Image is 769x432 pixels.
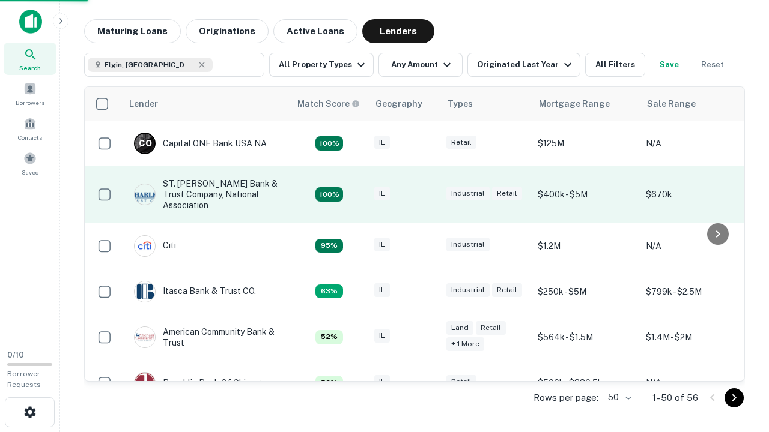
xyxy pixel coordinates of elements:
[315,376,343,390] div: Capitalize uses an advanced AI algorithm to match your search with the best lender. The match sco...
[134,326,278,348] div: American Community Bank & Trust
[374,329,390,343] div: IL
[374,187,390,200] div: IL
[446,136,476,149] div: Retail
[139,137,151,150] p: C O
[446,238,490,251] div: Industrial
[640,121,748,166] td: N/A
[693,53,732,77] button: Reset
[446,187,490,200] div: Industrial
[532,223,640,269] td: $1.2M
[362,19,434,43] button: Lenders
[446,283,490,297] div: Industrial
[134,281,256,302] div: Itasca Bank & Trust CO.
[4,147,56,179] a: Saved
[640,166,748,223] td: $670k
[7,370,41,389] span: Borrower Requests
[16,98,44,107] span: Borrowers
[532,166,640,223] td: $400k - $5M
[374,238,390,251] div: IL
[533,391,598,405] p: Rows per page:
[19,10,42,34] img: capitalize-icon.png
[532,360,640,406] td: $500k - $880.5k
[134,372,266,394] div: Republic Bank Of Chicago
[532,87,640,121] th: Mortgage Range
[315,136,343,151] div: Capitalize uses an advanced AI algorithm to match your search with the best lender. The match sco...
[446,337,484,351] div: + 1 more
[603,389,633,406] div: 50
[446,321,473,335] div: Land
[135,373,155,393] img: picture
[640,269,748,314] td: $799k - $2.5M
[446,375,476,389] div: Retail
[368,87,440,121] th: Geography
[269,53,374,77] button: All Property Types
[4,43,56,75] a: Search
[22,167,39,177] span: Saved
[18,133,42,142] span: Contacts
[378,53,463,77] button: Any Amount
[122,87,290,121] th: Lender
[134,133,267,154] div: Capital ONE Bank USA NA
[135,236,155,256] img: picture
[375,97,422,111] div: Geography
[374,283,390,297] div: IL
[585,53,645,77] button: All Filters
[640,360,748,406] td: N/A
[297,97,360,110] div: Capitalize uses an advanced AI algorithm to match your search with the best lender. The match sco...
[532,269,640,314] td: $250k - $5M
[129,97,158,111] div: Lender
[647,97,696,111] div: Sale Range
[134,178,278,211] div: ST. [PERSON_NAME] Bank & Trust Company, National Association
[297,97,357,110] h6: Match Score
[315,187,343,202] div: Capitalize uses an advanced AI algorithm to match your search with the best lender. The match sco...
[84,19,181,43] button: Maturing Loans
[315,330,343,344] div: Capitalize uses an advanced AI algorithm to match your search with the best lender. The match sco...
[650,53,688,77] button: Save your search to get updates of matches that match your search criteria.
[273,19,357,43] button: Active Loans
[19,63,41,73] span: Search
[4,112,56,145] a: Contacts
[532,121,640,166] td: $125M
[709,336,769,394] iframe: Chat Widget
[135,281,155,302] img: picture
[492,187,522,200] div: Retail
[315,239,343,253] div: Capitalize uses an advanced AI algorithm to match your search with the best lender. The match sco...
[135,184,155,205] img: picture
[448,97,473,111] div: Types
[440,87,532,121] th: Types
[135,327,155,347] img: picture
[374,136,390,149] div: IL
[640,87,748,121] th: Sale Range
[539,97,610,111] div: Mortgage Range
[374,375,390,389] div: IL
[467,53,580,77] button: Originated Last Year
[290,87,368,121] th: Capitalize uses an advanced AI algorithm to match your search with the best lender. The match sco...
[476,321,506,335] div: Retail
[477,58,575,72] div: Originated Last Year
[532,314,640,360] td: $564k - $1.5M
[186,19,269,43] button: Originations
[315,284,343,299] div: Capitalize uses an advanced AI algorithm to match your search with the best lender. The match sco...
[4,77,56,110] a: Borrowers
[492,283,522,297] div: Retail
[134,235,176,257] div: Citi
[652,391,698,405] p: 1–50 of 56
[105,59,195,70] span: Elgin, [GEOGRAPHIC_DATA], [GEOGRAPHIC_DATA]
[640,223,748,269] td: N/A
[725,388,744,407] button: Go to next page
[640,314,748,360] td: $1.4M - $2M
[7,350,24,359] span: 0 / 10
